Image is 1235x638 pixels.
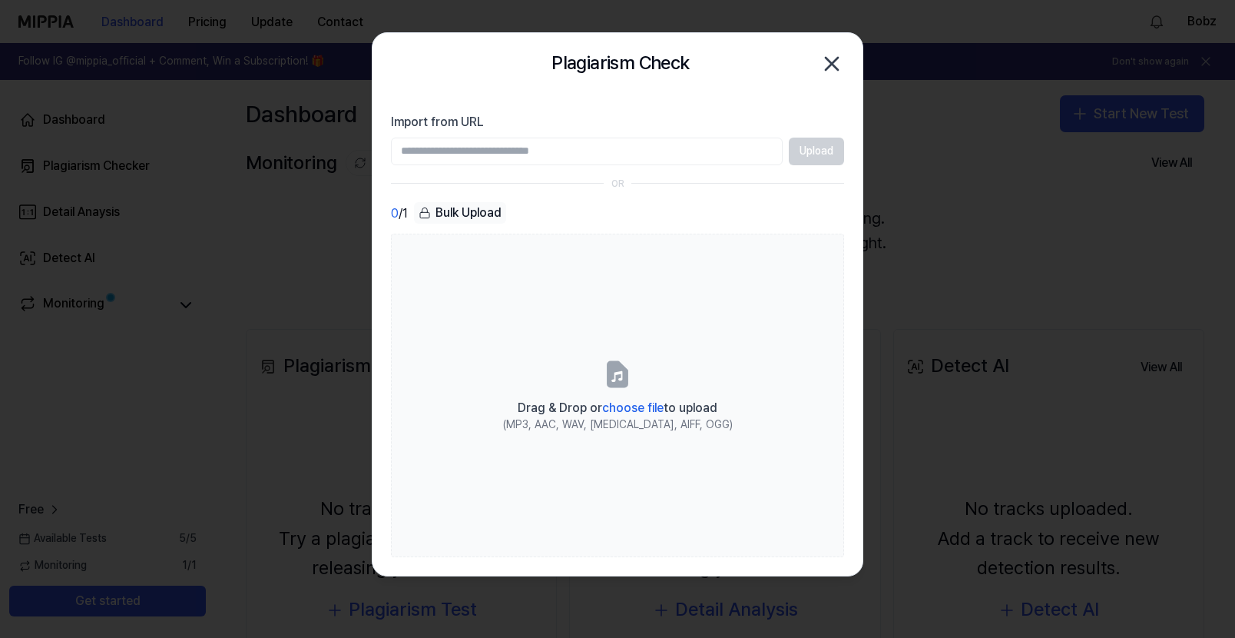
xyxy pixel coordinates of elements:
button: Bulk Upload [414,202,506,224]
div: OR [611,178,624,191]
div: (MP3, AAC, WAV, [MEDICAL_DATA], AIFF, OGG) [503,417,733,433]
span: choose file [602,400,664,415]
span: Drag & Drop or to upload [518,400,717,415]
label: Import from URL [391,113,844,131]
h2: Plagiarism Check [551,48,689,78]
span: 0 [391,204,399,223]
div: / 1 [391,202,408,224]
